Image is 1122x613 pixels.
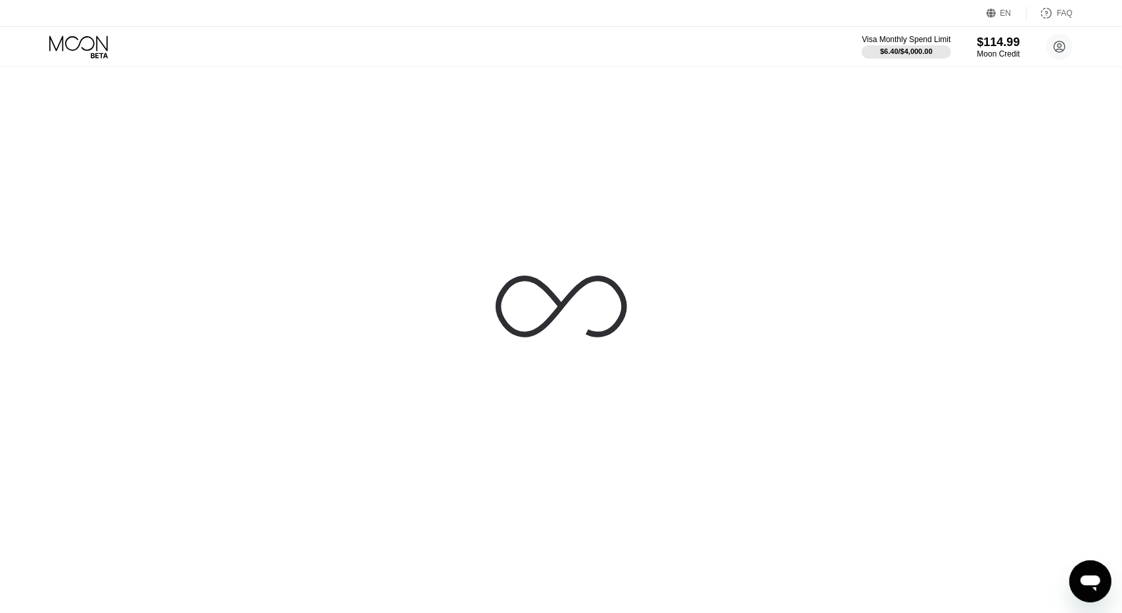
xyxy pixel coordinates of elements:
div: Visa Monthly Spend Limit$6.40/$4,000.00 [862,35,950,59]
div: FAQ [1027,7,1073,20]
div: Visa Monthly Spend Limit [862,35,950,44]
div: EN [1000,9,1012,18]
div: $114.99Moon Credit [977,36,1020,59]
div: FAQ [1057,9,1073,18]
div: Moon Credit [977,49,1020,59]
iframe: Button to launch messaging window [1069,560,1111,602]
div: $6.40 / $4,000.00 [880,47,933,55]
div: EN [987,7,1027,20]
div: $114.99 [977,36,1020,49]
